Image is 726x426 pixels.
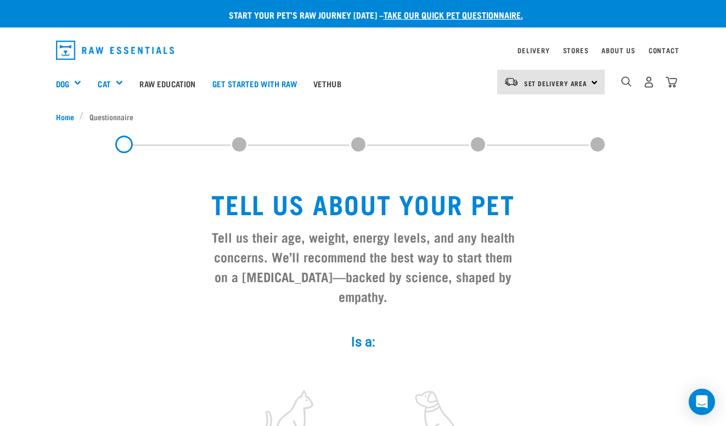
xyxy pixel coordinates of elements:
[666,76,677,88] img: home-icon@2x.png
[56,77,69,90] a: Dog
[384,12,523,17] a: take our quick pet questionnaire.
[204,61,305,105] a: Get started with Raw
[56,111,74,122] span: Home
[98,77,110,90] a: Cat
[131,61,204,105] a: Raw Education
[56,111,671,122] nav: breadcrumbs
[621,76,632,87] img: home-icon-1@2x.png
[689,389,715,415] div: Open Intercom Messenger
[207,188,519,218] h1: Tell us about your pet
[504,77,519,87] img: van-moving.png
[601,48,635,52] a: About Us
[563,48,589,52] a: Stores
[207,227,519,306] h3: Tell us their age, weight, energy levels, and any health concerns. We’ll recommend the best way t...
[199,332,528,352] label: Is a:
[47,36,679,64] nav: dropdown navigation
[649,48,679,52] a: Contact
[305,61,350,105] a: Vethub
[517,48,549,52] a: Delivery
[524,81,588,85] span: Set Delivery Area
[56,111,80,122] a: Home
[643,76,655,88] img: user.png
[56,41,175,60] img: Raw Essentials Logo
